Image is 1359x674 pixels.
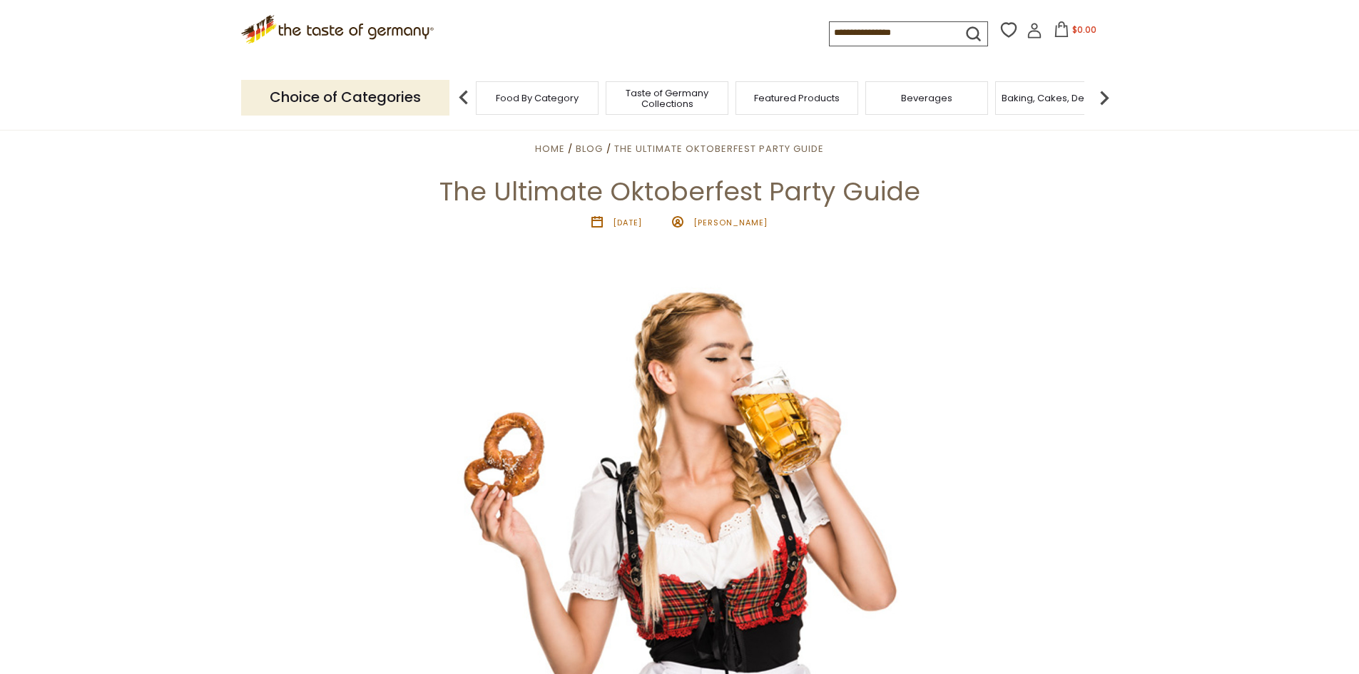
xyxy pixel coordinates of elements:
a: Taste of Germany Collections [610,88,724,109]
a: Baking, Cakes, Desserts [1002,93,1112,103]
a: Food By Category [496,93,579,103]
time: [DATE] [613,217,642,228]
button: $0.00 [1045,21,1106,43]
span: $0.00 [1072,24,1096,36]
a: Beverages [901,93,952,103]
a: Featured Products [754,93,840,103]
h1: The Ultimate Oktoberfest Party Guide [44,175,1315,208]
a: Blog [576,142,603,155]
span: [PERSON_NAME] [693,217,768,228]
img: next arrow [1090,83,1119,112]
a: Home [535,142,565,155]
a: The Ultimate Oktoberfest Party Guide [614,142,824,155]
p: Choice of Categories [241,80,449,115]
img: previous arrow [449,83,478,112]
